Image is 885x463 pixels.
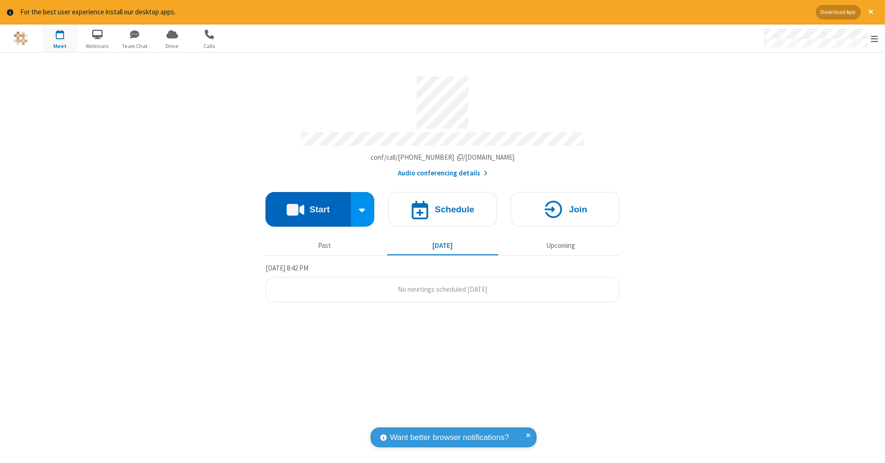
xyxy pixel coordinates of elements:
img: QA Selenium DO NOT DELETE OR CHANGE [14,31,28,45]
div: Open menu [755,24,885,52]
button: Copy my meeting room linkCopy my meeting room link [371,152,515,163]
button: Logo [3,24,38,52]
span: Drive [155,42,189,50]
section: Today's Meetings [265,263,619,302]
section: Account details [265,70,619,178]
button: Start [265,192,351,227]
h4: Schedule [435,205,474,214]
button: Upcoming [505,237,616,255]
button: Close alert [864,5,878,19]
h4: Join [569,205,587,214]
button: Audio conferencing details [398,168,488,179]
span: Webinars [80,42,115,50]
span: Calls [192,42,227,50]
div: Start conference options [351,192,375,227]
div: For the best user experience install our desktop apps. [20,7,809,18]
button: Join [511,192,619,227]
span: Meet [43,42,77,50]
span: No meetings scheduled [DATE] [398,285,487,294]
button: Schedule [388,192,497,227]
span: Team Chat [118,42,152,50]
span: Want better browser notifications? [390,432,509,444]
h4: Start [309,205,330,214]
button: Past [269,237,380,255]
span: [DATE] 8:42 PM [265,264,308,272]
button: Download App [816,5,861,19]
span: Copy my meeting room link [371,153,515,162]
button: [DATE] [387,237,498,255]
